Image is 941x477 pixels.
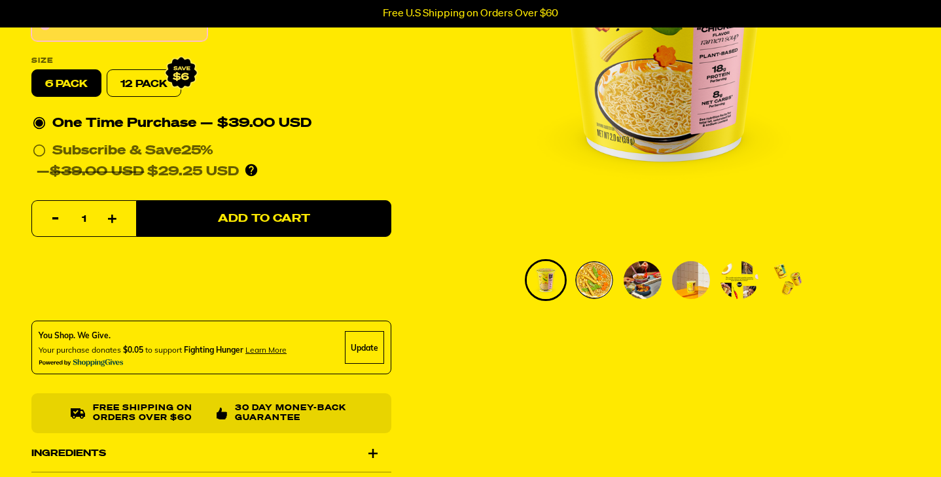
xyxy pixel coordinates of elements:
[107,70,181,97] a: 12 Pack
[720,261,758,299] img: Creamy "Chicken" Cup Ramen
[52,141,213,162] div: Subscribe & Save
[31,70,101,97] label: 6 pack
[719,259,760,301] li: Go to slide 5
[37,162,239,183] div: — $29.25 USD
[345,332,384,364] div: Update Cause Button
[39,359,124,368] img: Powered By ShoppingGives
[39,345,121,355] span: Your purchase donates
[181,145,213,158] span: 25%
[218,213,310,224] span: Add to Cart
[444,259,883,301] div: PDP main carousel thumbnails
[245,345,287,355] span: Learn more about donating
[525,259,567,301] li: Go to slide 1
[33,113,390,134] div: One Time Purchase
[575,261,613,299] img: Creamy "Chicken" Cup Ramen
[383,8,558,20] p: Free U.S Shipping on Orders Over $60
[672,261,710,299] img: Creamy "Chicken" Cup Ramen
[184,345,243,355] span: Fighting Hunger
[145,345,182,355] span: to support
[50,166,144,179] del: $39.00 USD
[40,202,128,238] input: quantity
[767,259,809,301] li: Go to slide 6
[527,261,565,299] img: Creamy "Chicken" Cup Ramen
[200,113,311,134] div: — $39.00 USD
[670,259,712,301] li: Go to slide 4
[31,435,391,472] div: Ingredients
[235,404,352,423] p: 30 Day Money-Back Guarantee
[39,330,287,342] div: You Shop. We Give.
[93,404,206,423] p: Free shipping on orders over $60
[624,261,662,299] img: Creamy "Chicken" Cup Ramen
[622,259,664,301] li: Go to slide 3
[31,58,391,65] label: Size
[123,345,143,355] span: $0.05
[573,259,615,301] li: Go to slide 2
[136,201,391,238] button: Add to Cart
[769,261,807,299] img: Creamy "Chicken" Cup Ramen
